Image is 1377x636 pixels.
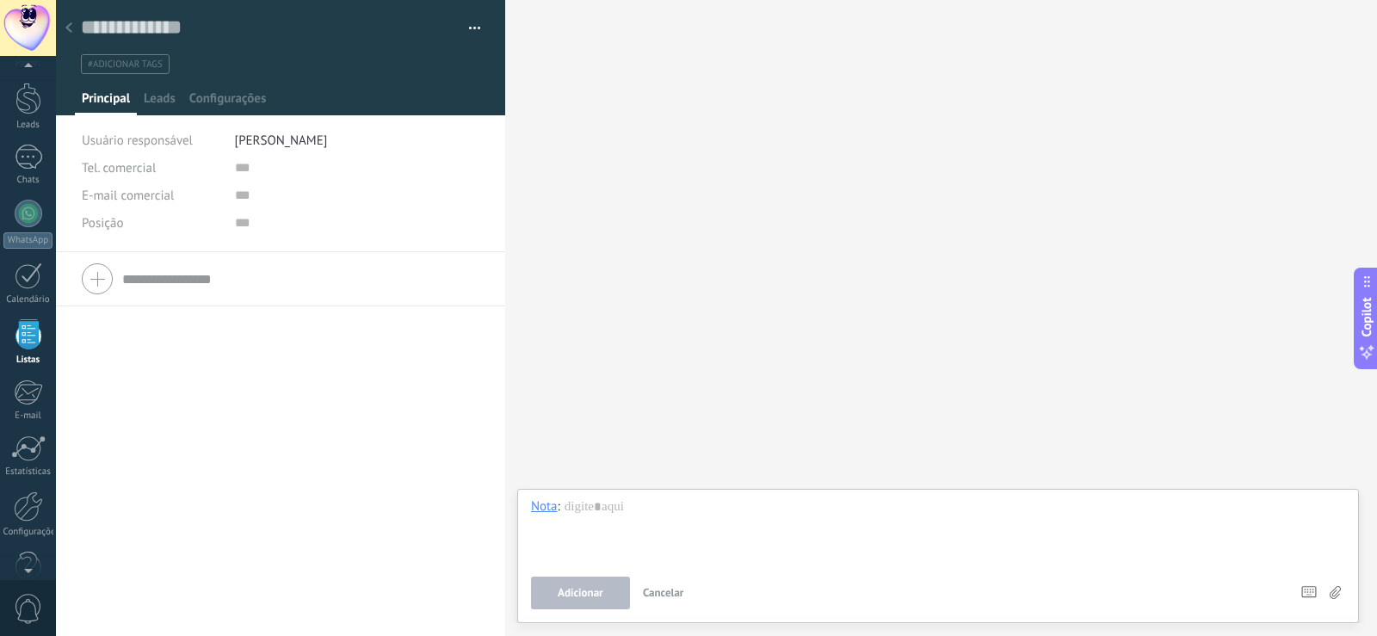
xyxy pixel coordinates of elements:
[82,90,130,115] span: Principal
[82,160,156,176] span: Tel. comercial
[1358,297,1375,337] span: Copilot
[643,585,684,600] span: Cancelar
[3,294,53,306] div: Calendário
[3,527,53,538] div: Configurações
[82,188,174,204] span: E-mail comercial
[558,498,560,516] span: :
[3,120,53,131] div: Leads
[636,577,691,609] button: Cancelar
[82,133,193,149] span: Usuário responsável
[144,90,176,115] span: Leads
[3,411,53,422] div: E-mail
[82,127,222,154] div: Usuário responsável
[3,175,53,186] div: Chats
[235,133,328,149] span: [PERSON_NAME]
[3,466,53,478] div: Estatísticas
[558,587,603,599] span: Adicionar
[82,217,123,230] span: Posição
[82,182,174,209] button: E-mail comercial
[3,232,52,249] div: WhatsApp
[531,577,630,609] button: Adicionar
[82,154,156,182] button: Tel. comercial
[189,90,266,115] span: Configurações
[3,355,53,366] div: Listas
[88,59,163,71] span: #adicionar tags
[82,209,222,237] div: Posição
